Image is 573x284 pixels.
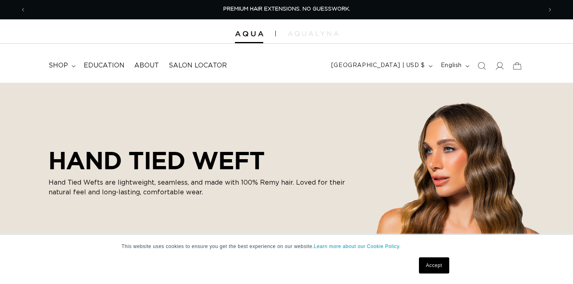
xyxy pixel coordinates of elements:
[326,58,436,74] button: [GEOGRAPHIC_DATA] | USD $
[129,57,164,75] a: About
[419,257,449,273] a: Accept
[314,244,401,249] a: Learn more about our Cookie Policy.
[436,58,473,74] button: English
[79,57,129,75] a: Education
[331,61,425,70] span: [GEOGRAPHIC_DATA] | USD $
[134,61,159,70] span: About
[441,61,462,70] span: English
[169,61,227,70] span: Salon Locator
[473,57,491,75] summary: Search
[49,61,68,70] span: shop
[164,57,232,75] a: Salon Locator
[223,6,350,12] span: PREMIUM HAIR EXTENSIONS. NO GUESSWORK.
[49,178,356,197] p: Hand Tied Wefts are lightweight, seamless, and made with 100% Remy hair. Loved for their natural ...
[84,61,125,70] span: Education
[14,2,32,17] button: Previous announcement
[541,2,559,17] button: Next announcement
[235,31,263,37] img: Aqua Hair Extensions
[288,31,338,36] img: aqualyna.com
[122,243,452,250] p: This website uses cookies to ensure you get the best experience on our website.
[44,57,79,75] summary: shop
[49,146,356,175] h2: HAND TIED WEFT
